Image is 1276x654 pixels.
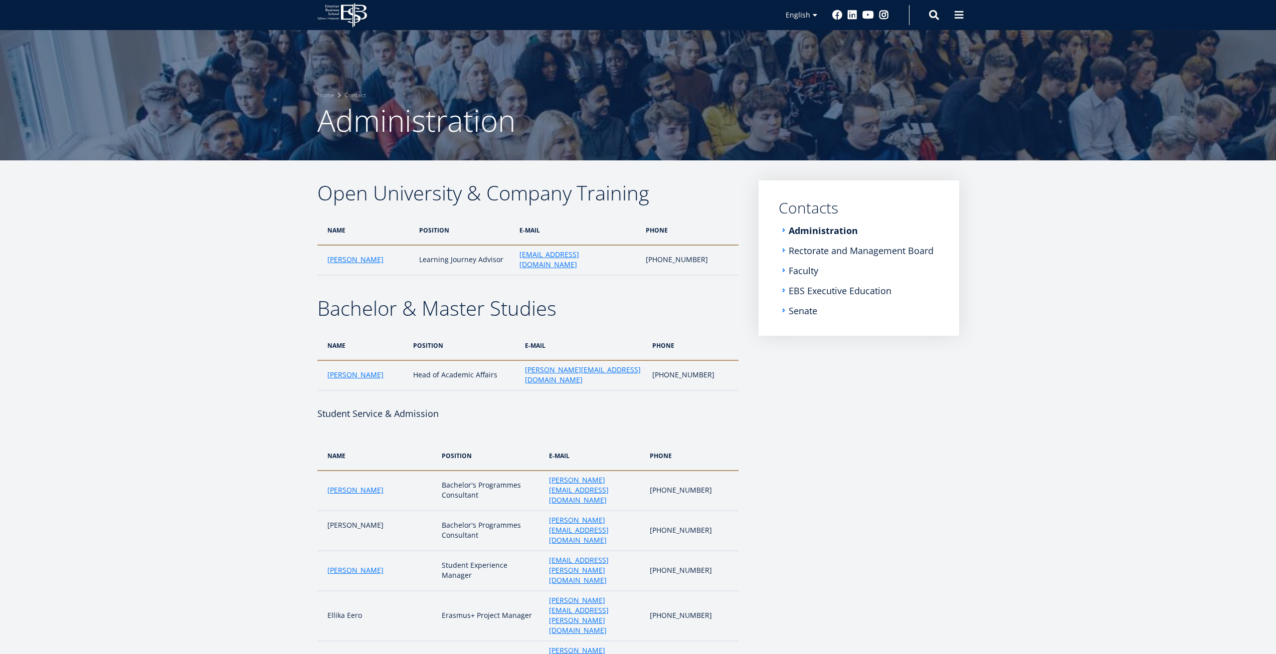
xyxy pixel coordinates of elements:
[525,365,642,385] a: [PERSON_NAME][EMAIL_ADDRESS][DOMAIN_NAME]
[437,441,544,471] th: POSITION
[437,471,544,511] td: Bachelor's Programmes Consultant
[519,250,636,270] a: [EMAIL_ADDRESS][DOMAIN_NAME]
[549,515,640,545] a: [PERSON_NAME][EMAIL_ADDRESS][DOMAIN_NAME]
[847,10,857,20] a: Linkedin
[789,226,858,236] a: Administration
[317,100,515,141] span: Administration
[789,286,891,296] a: EBS Executive Education
[408,360,519,390] td: Head of Academic Affairs
[789,266,818,276] a: Faculty
[408,331,519,360] th: POSITION
[437,551,544,591] td: Student Experience Manager
[414,245,514,275] td: Learning Journey Advisor
[544,441,645,471] th: e-MAIL
[789,306,817,316] a: Senate
[549,555,640,585] a: [EMAIL_ADDRESS][PERSON_NAME][DOMAIN_NAME]
[647,360,739,390] td: [PHONE_NUMBER]
[645,441,738,471] th: PHONE
[317,441,437,471] th: NAME
[317,331,409,360] th: NAME
[832,10,842,20] a: Facebook
[327,370,384,380] a: [PERSON_NAME]
[645,591,738,641] td: [PHONE_NUMBER]
[514,215,641,245] th: e-MAIL
[327,565,384,575] a: [PERSON_NAME]
[645,471,738,511] td: [PHONE_NUMBER]
[650,565,728,575] p: [PHONE_NUMBER]
[317,591,437,641] td: Ellika Eero
[344,90,366,100] a: Contact
[862,10,874,20] a: Youtube
[317,90,334,100] a: Home
[317,296,739,321] h2: Bachelor & Master Studies
[317,406,739,421] h4: Student Service & Admission
[641,215,738,245] th: PHONE
[549,475,640,505] a: [PERSON_NAME][EMAIL_ADDRESS][DOMAIN_NAME]
[437,591,544,641] td: Erasmus+ Project Manager
[414,215,514,245] th: POSITION
[317,180,739,205] h2: Open University & Company Training
[789,246,934,256] a: Rectorate and Management Board
[327,255,384,265] a: [PERSON_NAME]
[549,595,640,635] a: [PERSON_NAME][EMAIL_ADDRESS][PERSON_NAME][DOMAIN_NAME]
[317,215,414,245] th: NAME
[647,331,739,360] th: PHONE
[327,485,384,495] a: [PERSON_NAME]
[779,200,939,215] a: Contacts
[879,10,889,20] a: Instagram
[437,511,544,551] td: Bachelor's Programmes Consultant
[645,511,738,551] td: [PHONE_NUMBER]
[641,245,738,275] td: [PHONE_NUMBER]
[317,511,437,551] td: [PERSON_NAME]
[520,331,647,360] th: e-MAIL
